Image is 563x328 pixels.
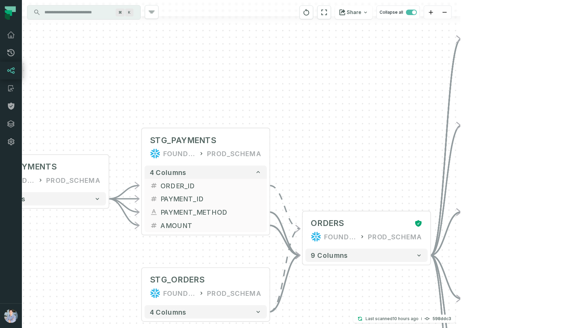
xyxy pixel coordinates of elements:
[376,5,420,19] button: Collapse all
[269,229,300,312] g: Edge from 065ad36bfe8571d0d37ef1ec05f417fb to 0dd85c77dd217d0afb16c7d4fb3eff19
[430,126,461,255] g: Edge from 0dd85c77dd217d0afb16c7d4fb3eff19 to c880317c93bc50e3b9a6f5fed2662403
[161,194,261,204] span: PAYMENT_ID
[108,186,139,199] g: Edge from 616efa676917f6a678dd14162abb4313 to c8867c613c347eb7857e509391c84b7d
[150,181,158,189] span: decimal
[150,195,158,203] span: decimal
[311,218,344,229] div: ORDERS
[125,9,133,16] span: Press ⌘ + K to focus the search bar
[163,288,196,299] div: FOUNDATIONAL_DB
[46,175,101,186] div: PROD_SCHEMA
[144,179,267,192] button: ORDER_ID
[433,317,451,321] h4: 598ddc3
[150,208,158,216] span: string
[150,275,204,285] div: STG_ORDERS
[207,288,261,299] div: PROD_SCHEMA
[150,222,158,229] span: decimal
[430,255,461,299] g: Edge from 0dd85c77dd217d0afb16c7d4fb3eff19 to 9d59a788612dc060523a8f5939ba2e14
[207,148,261,159] div: PROD_SCHEMA
[438,6,451,19] button: zoom out
[144,205,267,219] button: PAYMENT_METHOD
[324,231,357,242] div: FOUNDATIONAL_DB
[150,308,187,316] span: 4 columns
[424,6,438,19] button: zoom in
[150,168,187,176] span: 4 columns
[2,175,35,186] div: FOUNDATIONAL_DB
[144,219,267,232] button: AMOUNT
[311,251,348,259] span: 9 columns
[108,199,139,226] g: Edge from 616efa676917f6a678dd14162abb4313 to c8867c613c347eb7857e509391c84b7d
[150,135,216,146] span: STG_PAYMENTS
[269,186,300,229] g: Edge from c8867c613c347eb7857e509391c84b7d to 0dd85c77dd217d0afb16c7d4fb3eff19
[412,219,422,227] div: Certified
[161,207,261,217] span: PAYMENT_METHOD
[161,180,261,190] span: ORDER_ID
[161,220,261,230] span: AMOUNT
[163,148,196,159] div: FOUNDATIONAL_DB
[366,315,419,322] p: Last scanned
[108,199,139,212] g: Edge from 616efa676917f6a678dd14162abb4313 to c8867c613c347eb7857e509391c84b7d
[393,316,419,321] relative-time: Oct 9, 2025, 2:15 AM GMT+1
[4,309,18,323] img: avatar of Alon Nafta
[269,225,300,255] g: Edge from c8867c613c347eb7857e509391c84b7d to 0dd85c77dd217d0afb16c7d4fb3eff19
[335,5,372,19] button: Share
[144,192,267,205] button: PAYMENT_ID
[368,231,422,242] div: PROD_SCHEMA
[353,315,455,323] button: Last scanned[DATE] 2:15:57 AM598ddc3
[116,9,125,16] span: Press ⌘ + K to focus the search bar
